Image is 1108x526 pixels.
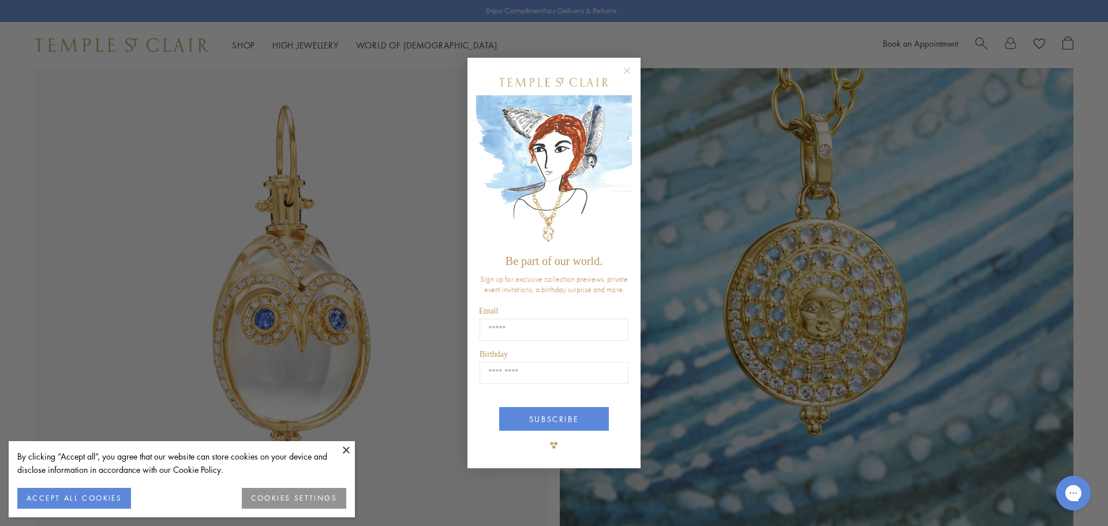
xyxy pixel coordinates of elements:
[506,255,602,267] span: Be part of our world.
[499,78,609,87] img: Temple St. Clair
[542,434,566,457] img: TSC
[17,450,346,476] div: By clicking “Accept all”, you agree that our website can store cookies on your device and disclos...
[480,350,508,359] span: Birthday
[479,307,498,315] span: Email
[1050,472,1096,514] iframe: Gorgias live chat messenger
[499,407,609,431] button: SUBSCRIBE
[626,69,640,84] button: Close dialog
[17,488,131,509] button: ACCEPT ALL COOKIES
[480,274,628,294] span: Sign up for exclusive collection previews, private event invitations, a birthday surprise and more.
[480,319,628,341] input: Email
[242,488,346,509] button: COOKIES SETTINGS
[476,95,632,249] img: c4a9eb12-d91a-4d4a-8ee0-386386f4f338.jpeg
